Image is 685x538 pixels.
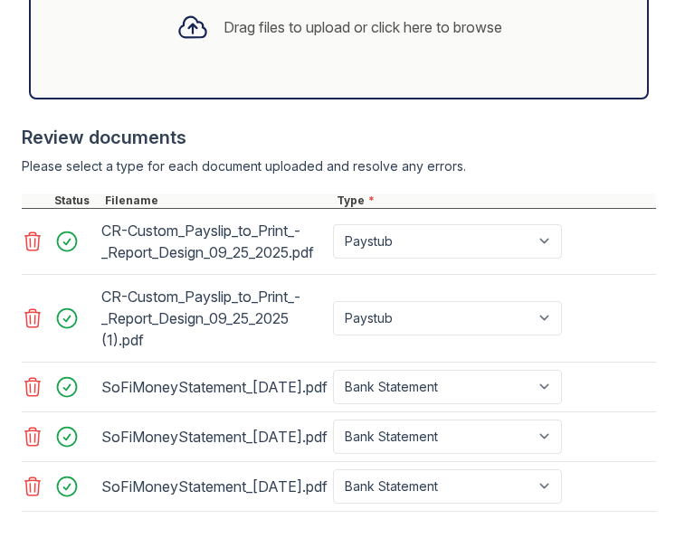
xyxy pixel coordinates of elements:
[101,373,326,401] div: SoFiMoneyStatement_[DATE].pdf
[22,125,656,150] div: Review documents
[101,422,326,451] div: SoFiMoneyStatement_[DATE].pdf
[101,216,326,267] div: CR-Custom_Payslip_to_Print_-_Report_Design_09_25_2025.pdf
[51,193,101,208] div: Status
[224,16,502,38] div: Drag files to upload or click here to browse
[101,282,326,354] div: CR-Custom_Payslip_to_Print_-_Report_Design_09_25_2025 (1).pdf
[101,193,333,208] div: Filename
[333,193,656,208] div: Type
[101,472,326,501] div: SoFiMoneyStatement_[DATE].pdf
[22,157,656,175] div: Please select a type for each document uploaded and resolve any errors.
